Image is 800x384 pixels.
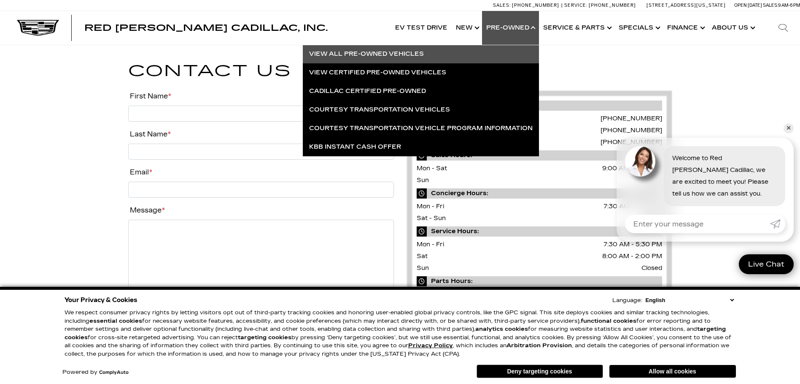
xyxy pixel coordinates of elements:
[84,23,328,33] span: Red [PERSON_NAME] Cadillac, Inc.
[128,59,672,84] h1: Contact Us
[65,326,726,341] strong: targeting cookies
[601,115,662,122] a: [PHONE_NUMBER]
[664,146,785,206] div: Welcome to Red [PERSON_NAME] Cadillac, we are excited to meet you! Please tell us how we can assi...
[612,298,642,303] div: Language:
[303,45,539,63] a: View All Pre-Owned Vehicles
[17,20,59,36] img: Cadillac Dark Logo with Cadillac White Text
[564,3,587,8] span: Service:
[128,106,394,122] input: First Name*
[417,101,662,111] span: Phone Numbers:
[89,318,142,324] strong: essential cookies
[766,11,800,45] div: Search
[663,11,708,45] a: Finance
[128,166,152,178] label: Email
[601,139,662,146] a: [PHONE_NUMBER]
[417,177,429,184] span: Sun
[128,204,165,216] label: Message
[763,3,778,8] span: Sales:
[625,146,655,177] img: Agent profile photo
[84,24,328,32] a: Red [PERSON_NAME] Cadillac, Inc.
[417,241,444,248] span: Mon - Fri
[417,276,662,286] span: Parts Hours:
[62,370,129,375] div: Powered by
[493,3,511,8] span: Sales:
[303,119,539,138] a: Courtesy Transportation Vehicle Program Information
[734,3,762,8] span: Open [DATE]
[417,203,444,210] span: Mon - Fri
[128,182,394,198] input: Email*
[603,239,662,251] span: 7:30 AM - 5:30 PM
[601,127,662,134] a: [PHONE_NUMBER]
[417,188,662,199] span: Concierge Hours:
[493,3,561,8] a: Sales: [PHONE_NUMBER]
[303,101,539,119] a: Courtesy Transportation Vehicles
[417,165,447,172] span: Mon - Sat
[417,226,662,237] span: Service Hours:
[602,251,662,262] span: 8:00 AM - 2:00 PM
[539,11,614,45] a: Service & Parts
[770,215,785,233] a: Submit
[417,215,446,222] span: Sat - Sun
[408,342,453,349] u: Privacy Policy
[238,334,291,341] strong: targeting cookies
[482,11,539,45] a: Pre-Owned
[65,309,736,358] p: We respect consumer privacy rights by letting visitors opt out of third-party tracking cookies an...
[128,128,171,140] label: Last Name
[708,11,758,45] a: About Us
[303,82,539,101] a: Cadillac Certified Pre-Owned
[561,3,638,8] a: Service: [PHONE_NUMBER]
[303,63,539,82] a: View Certified Pre-Owned Vehicles
[65,294,137,306] span: Your Privacy & Cookies
[609,365,736,378] button: Allow all cookies
[417,264,429,272] span: Sun
[452,11,482,45] a: New
[475,326,528,332] strong: analytics cookies
[744,259,789,269] span: Live Chat
[625,215,770,233] input: Enter your message
[99,370,129,375] a: ComplyAuto
[303,138,539,156] a: KBB Instant Cash Offer
[391,11,452,45] a: EV Test Drive
[646,3,726,8] a: [STREET_ADDRESS][US_STATE]
[128,144,394,160] input: Last Name*
[614,11,663,45] a: Specials
[506,342,572,349] strong: Arbitration Provision
[417,253,428,260] span: Sat
[417,150,662,161] span: Sales Hours:
[128,220,394,302] textarea: Message*
[641,262,662,274] span: Closed
[603,201,662,212] span: 7:30 AM - 5:30 AM
[477,365,603,378] button: Deny targeting cookies
[128,90,394,347] form: Contact Us
[644,296,736,304] select: Language Select
[778,3,800,8] span: 9 AM-6 PM
[739,254,794,274] a: Live Chat
[512,3,559,8] span: [PHONE_NUMBER]
[581,318,636,324] strong: functional cookies
[602,163,662,174] span: 9:00 AM - 6:00 PM
[589,3,636,8] span: [PHONE_NUMBER]
[128,90,171,102] label: First Name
